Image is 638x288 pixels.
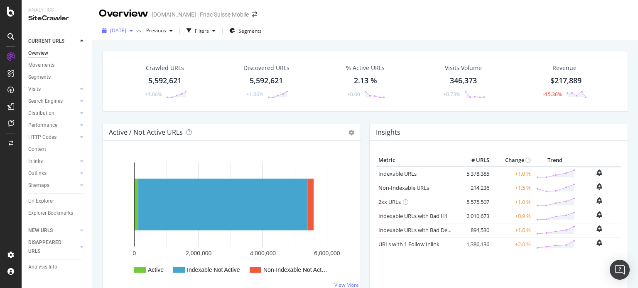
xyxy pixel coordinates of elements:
[348,130,354,136] i: Options
[28,73,86,82] a: Segments
[28,263,86,271] a: Analysis Info
[378,198,401,206] a: 2xx URLs
[250,75,283,86] div: 5,592,621
[28,133,78,142] a: HTTP Codes
[143,24,176,37] button: Previous
[378,184,429,191] a: Non-Indexable URLs
[183,24,219,37] button: Filters
[28,97,63,106] div: Search Engines
[458,195,491,209] td: 5,575,507
[28,238,70,256] div: DISAPPEARED URLS
[28,145,86,154] a: Content
[28,109,78,118] a: Distribution
[491,209,533,223] td: +0.9 %
[28,157,78,166] a: Inlinks
[145,91,162,98] div: +1.06%
[28,49,48,58] div: Overview
[552,64,577,72] span: Revenue
[110,27,126,34] span: 2025 Jul. 31st
[550,75,582,85] span: $217,889
[28,133,56,142] div: HTTP Codes
[28,181,49,190] div: Sitemaps
[596,240,602,246] div: bell-plus
[491,154,533,167] th: Change
[28,209,73,218] div: Explorer Bookmarks
[314,250,340,257] text: 6,000,000
[28,61,86,70] a: Movements
[28,157,43,166] div: Inlinks
[148,75,182,86] div: 5,592,621
[195,27,209,34] div: Filters
[458,181,491,195] td: 214,236
[28,37,64,46] div: CURRENT URLS
[610,260,630,280] div: Open Intercom Messenger
[143,27,166,34] span: Previous
[596,225,602,232] div: bell-plus
[458,209,491,223] td: 2,010,673
[136,27,143,34] span: vs
[28,61,54,70] div: Movements
[28,169,78,178] a: Outlinks
[238,27,262,34] span: Segments
[28,85,41,94] div: Visits
[596,211,602,218] div: bell-plus
[226,24,265,37] button: Segments
[491,223,533,237] td: +1.6 %
[28,97,78,106] a: Search Engines
[378,212,448,220] a: Indexable URLs with Bad H1
[28,7,85,14] div: Analytics
[28,121,57,130] div: Performance
[445,64,482,72] div: Visits Volume
[354,75,377,86] div: 2.13 %
[152,10,249,19] div: [DOMAIN_NAME] | Fnac Suisse Mobile
[28,145,46,154] div: Content
[533,154,577,167] th: Trend
[28,263,57,271] div: Analysis Info
[28,49,86,58] a: Overview
[491,181,533,195] td: +1.5 %
[263,266,327,273] text: Non-Indexable Not Act…
[99,24,136,37] button: [DATE]
[346,64,385,72] div: % Active URLs
[186,250,211,257] text: 2,000,000
[376,127,400,138] h4: Insights
[99,7,148,21] div: Overview
[28,121,78,130] a: Performance
[109,154,351,283] svg: A chart.
[250,250,276,257] text: 4,000,000
[252,12,257,17] div: arrow-right-arrow-left
[187,266,240,273] text: Indexable Not Active
[28,197,86,206] a: Url Explorer
[243,64,290,72] div: Discovered URLs
[596,197,602,204] div: bell-plus
[378,240,439,248] a: URLs with 1 Follow Inlink
[246,91,263,98] div: +1.06%
[376,154,458,167] th: Metric
[28,181,78,190] a: Sitemaps
[491,167,533,181] td: +1.0 %
[450,75,477,86] div: 346,373
[28,226,53,235] div: NEW URLS
[491,237,533,251] td: +2.0 %
[458,154,491,167] th: # URLS
[28,209,86,218] a: Explorer Bookmarks
[28,73,51,82] div: Segments
[28,169,47,178] div: Outlinks
[133,250,136,257] text: 0
[28,226,78,235] a: NEW URLS
[109,127,183,138] h4: Active / Not Active URLs
[28,238,78,256] a: DISAPPEARED URLS
[28,85,78,94] a: Visits
[148,266,164,273] text: Active
[28,109,54,118] div: Distribution
[146,64,184,72] div: Crawled URLs
[543,91,562,98] div: -15.36%
[443,91,460,98] div: +0.73%
[596,169,602,176] div: bell-plus
[28,37,78,46] a: CURRENT URLS
[378,226,469,234] a: Indexable URLs with Bad Description
[347,91,360,98] div: +0.00
[491,195,533,209] td: +1.0 %
[458,223,491,237] td: 894,530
